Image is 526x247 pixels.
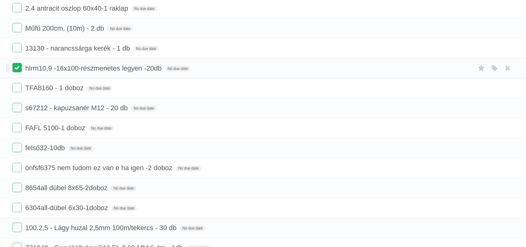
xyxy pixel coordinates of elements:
[25,44,131,52] span: 13130 - narancssárga kerék - 1 db
[25,24,106,32] span: Műfű 200cm, (10m) - 2 db
[25,84,85,92] span: TFA8160 - 1 doboz
[176,166,201,171] span: No due date
[25,164,174,172] span: önfsf6375 nem tudom ez van e ha igen -2 doboz
[12,163,22,172] label: Done
[25,224,178,232] span: 100.2,5 - Lágy huzal 2,5mm 100m/tekercs - 30 db
[12,83,22,92] label: Done
[25,204,109,212] span: 6304all-dübel 6x30-1doboz
[12,123,22,132] label: Done
[25,104,129,112] span: s67212 - kapuzsanér M12 - 20 db
[12,63,22,72] label: Done
[12,43,22,52] label: Done
[25,124,87,132] span: FAFL 5100-1 doboz
[111,186,136,191] span: No due date
[68,146,93,151] span: No due date
[25,184,109,192] span: 8654all dübel 8x65-2doboz
[134,46,159,52] span: No due date
[180,226,205,231] span: No due date
[89,126,114,131] span: No due date
[131,6,157,12] span: No due date
[476,63,487,73] label: Star task
[12,3,22,12] label: Done
[12,103,22,112] label: Done
[112,206,137,211] span: No due date
[12,183,22,192] label: Done
[108,26,133,32] span: No due date
[87,86,112,91] span: No due date
[165,66,190,72] span: No due date
[25,64,163,72] span: hlrm10,9 -16x100-részmenetes legyen -20db
[12,203,22,212] label: Done
[12,223,22,232] label: Done
[12,143,22,152] label: Done
[12,23,22,32] label: Done
[25,144,66,152] span: felső32-10db
[25,4,130,12] span: 2,4 antracit oszlop 60x40-1 raklap
[131,106,156,111] span: No due date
